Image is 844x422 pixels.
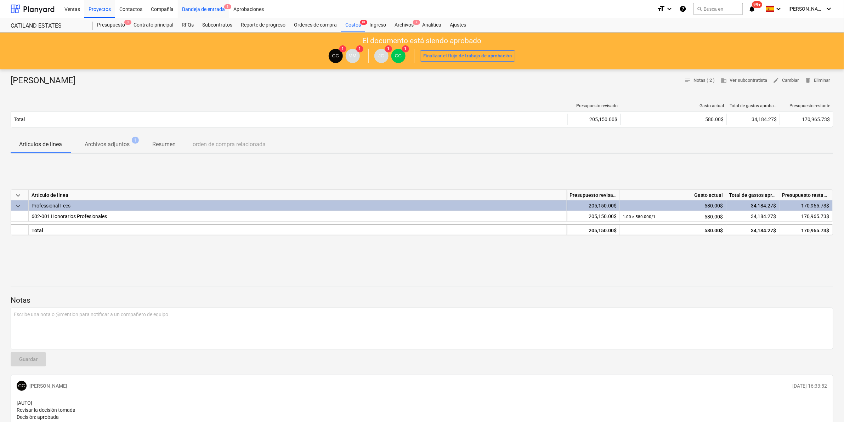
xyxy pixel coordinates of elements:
[770,75,802,86] button: Cambiar
[624,103,724,108] div: Gasto actual
[339,45,346,52] span: 1
[721,77,727,84] span: business
[679,5,686,13] i: Base de conocimientos
[685,77,691,84] span: notes
[93,18,129,32] div: Presupuesto
[783,103,831,108] div: Presupuesto restante
[356,45,363,52] span: 1
[624,116,724,122] div: 580.00$
[571,103,618,108] div: Presupuesto revisado
[657,5,665,13] i: format_size
[424,52,512,60] div: Finalizar el flujo de trabajo de aprobación
[237,18,290,32] a: Reporte de progreso
[805,76,831,85] span: Eliminar
[802,75,833,86] button: Eliminar
[224,4,231,9] span: 3
[341,18,365,32] a: Costos9+
[793,382,827,389] p: [DATE] 16:33:52
[395,53,402,58] span: CC
[29,224,567,235] div: Total
[685,76,715,85] span: Notas ( 2 )
[332,53,339,58] span: CC
[623,200,723,211] div: 580.00$
[11,296,833,306] p: Notas
[697,6,702,12] span: search
[390,18,418,32] div: Archivos
[780,190,833,200] div: Presupuesto restante
[413,20,420,25] span: 7
[780,200,833,211] div: 170,965.73$
[14,116,25,123] p: Total
[152,140,176,149] p: Resumen
[14,202,22,210] span: keyboard_arrow_down
[780,224,833,235] div: 170,965.73$
[11,75,81,86] div: [PERSON_NAME]
[402,45,409,52] span: 1
[623,214,656,219] small: 1.00 × 580.00$ / 1
[567,190,620,200] div: Presupuesto revisado
[132,137,139,144] span: 1
[730,103,777,108] div: Total de gastos aprobados
[801,213,829,219] span: 170,965.73$
[363,36,482,46] p: El documento está siendo aprobado
[693,3,743,15] button: Busca en
[391,49,406,63] div: Carlos Cedeno
[775,5,783,13] i: keyboard_arrow_down
[567,211,620,222] div: 205,150.00$
[665,5,674,13] i: keyboard_arrow_down
[360,20,367,25] span: 9+
[365,18,390,32] a: Ingreso
[420,50,516,62] button: Finalizar el flujo de trabajo de aprobación
[32,200,564,211] div: Professional Fees
[129,18,177,32] a: Contrato principal
[17,400,75,420] span: [AUTO] Revisar la decisión tomada Decisión: aprobada
[390,18,418,32] a: Archivos7
[346,49,360,63] div: MAURA MORALES
[177,18,198,32] a: RFQs
[802,116,830,122] span: 170,965.73$
[29,382,67,389] p: [PERSON_NAME]
[11,22,84,30] div: CATILAND ESTATES
[385,45,392,52] span: 1
[18,383,25,388] span: CC
[773,76,799,85] span: Cambiar
[726,200,780,211] div: 34,184.27$
[805,77,811,84] span: delete
[623,211,723,222] div: 580.00$
[418,18,446,32] a: Analítica
[341,18,365,32] div: Costos
[809,388,844,422] iframe: Chat Widget
[124,20,131,25] span: 3
[721,76,767,85] span: Ver subcontratista
[446,18,470,32] div: Ajustes
[727,114,780,125] div: 34,184.27$
[751,213,776,219] span: 34,184.27$
[620,190,726,200] div: Gasto actual
[726,224,780,235] div: 34,184.27$
[198,18,237,32] a: Subcontratos
[290,18,341,32] a: Ordenes de compra
[567,114,621,125] div: 205,150.00$
[14,191,22,200] span: keyboard_arrow_down
[752,1,763,8] span: 99+
[809,388,844,422] div: Widget de chat
[32,213,107,219] span: 602-001 Honorarios Profesionales
[85,140,130,149] p: Archivos adjuntos
[17,381,27,391] div: Carlos Cedeno
[567,224,620,235] div: 205,150.00$
[749,5,756,13] i: notifications
[718,75,770,86] button: Ver subcontratista
[29,190,567,200] div: Artículo de línea
[567,200,620,211] div: 205,150.00$
[19,140,62,149] p: Artículos de línea
[349,53,356,58] span: MM
[623,225,723,236] div: 580.00$
[773,77,780,84] span: edit
[93,18,129,32] a: Presupuesto3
